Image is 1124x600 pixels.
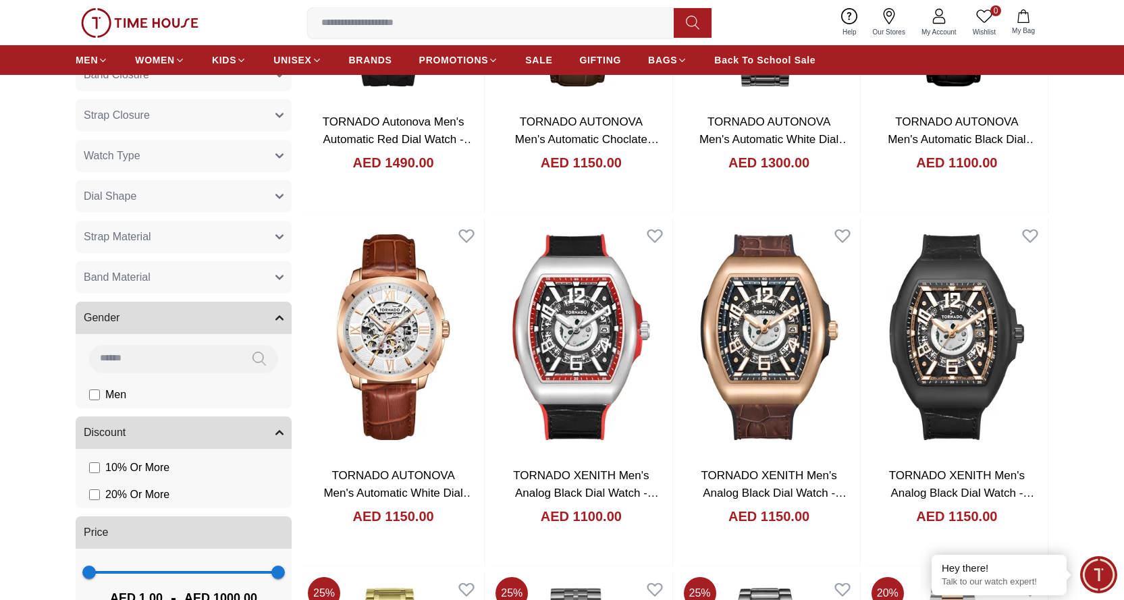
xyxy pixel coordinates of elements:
[84,425,126,441] span: Discount
[728,507,809,526] h4: AED 1150.00
[714,53,815,67] span: Back To School Sale
[353,507,434,526] h4: AED 1150.00
[273,53,311,67] span: UNISEX
[967,27,1001,37] span: Wishlist
[76,180,292,213] button: Dial Shape
[84,229,151,245] span: Strap Material
[678,218,860,456] img: TORNADO XENITH Men's Analog Black Dial Watch - T25301-RLDB
[916,27,962,37] span: My Account
[349,48,392,72] a: BRANDS
[89,489,100,500] input: 20% Or More
[525,48,552,72] a: SALE
[76,48,108,72] a: MEN
[942,562,1056,575] div: Hey there!
[579,48,621,72] a: GIFTING
[323,115,475,163] a: TORNADO Autonova Men's Automatic Red Dial Watch - T24302-XSBB
[212,48,246,72] a: KIDS
[84,524,108,541] span: Price
[105,460,169,476] span: 10 % Or More
[867,27,911,37] span: Our Stores
[1080,556,1117,593] div: Chat Widget
[541,153,622,172] h4: AED 1150.00
[273,48,321,72] a: UNISEX
[84,269,151,285] span: Band Material
[419,48,499,72] a: PROMOTIONS
[76,516,292,549] button: Price
[76,302,292,334] button: Gender
[525,53,552,67] span: SALE
[942,576,1056,588] p: Talk to our watch expert!
[866,218,1048,456] img: TORNADO XENITH Men's Analog Black Dial Watch - T25301-BLBB
[990,5,1001,16] span: 0
[76,221,292,253] button: Strap Material
[579,53,621,67] span: GIFTING
[834,5,865,40] a: Help
[648,48,687,72] a: BAGS
[916,507,997,526] h4: AED 1150.00
[837,27,862,37] span: Help
[212,53,236,67] span: KIDS
[889,469,1035,516] a: TORNADO XENITH Men's Analog Black Dial Watch - T25301-BLBB
[302,218,484,456] img: TORNADO AUTONOVA Men's Automatic White Dial Dial Watch - T7316-RLDW
[916,153,997,172] h4: AED 1100.00
[84,188,136,204] span: Dial Shape
[965,5,1004,40] a: 0Wishlist
[865,5,913,40] a: Our Stores
[105,387,126,403] span: Men
[419,53,489,67] span: PROMOTIONS
[323,469,474,516] a: TORNADO AUTONOVA Men's Automatic White Dial Dial Watch - T7316-RLDW
[81,8,198,38] img: ...
[888,115,1038,163] a: TORNADO AUTONOVA Men's Automatic Black Dial Dial Watch - T7316-SLBB
[541,507,622,526] h4: AED 1100.00
[135,48,185,72] a: WOMEN
[714,48,815,72] a: Back To School Sale
[105,487,169,503] span: 20 % Or More
[699,115,850,163] a: TORNADO AUTONOVA Men's Automatic White Dial Dial Watch - T7316-XBXW
[490,218,672,456] img: TORNADO XENITH Men's Analog Black Dial Watch - T25301-SLBBR
[76,261,292,294] button: Band Material
[1004,7,1043,38] button: My Bag
[84,148,140,164] span: Watch Type
[89,462,100,473] input: 10% Or More
[701,469,847,516] a: TORNADO XENITH Men's Analog Black Dial Watch - T25301-RLDB
[353,153,434,172] h4: AED 1490.00
[648,53,677,67] span: BAGS
[728,153,809,172] h4: AED 1300.00
[1007,26,1040,36] span: My Bag
[512,115,659,180] a: TORNADO AUTONOVA Men's Automatic Choclate Brown Dial Watch - T7316-XLDD
[76,416,292,449] button: Discount
[513,469,659,516] a: TORNADO XENITH Men's Analog Black Dial Watch - T25301-SLBBR
[76,140,292,172] button: Watch Type
[76,53,98,67] span: MEN
[84,107,150,124] span: Strap Closure
[349,53,392,67] span: BRANDS
[89,389,100,400] input: Men
[135,53,175,67] span: WOMEN
[84,310,119,326] span: Gender
[76,99,292,132] button: Strap Closure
